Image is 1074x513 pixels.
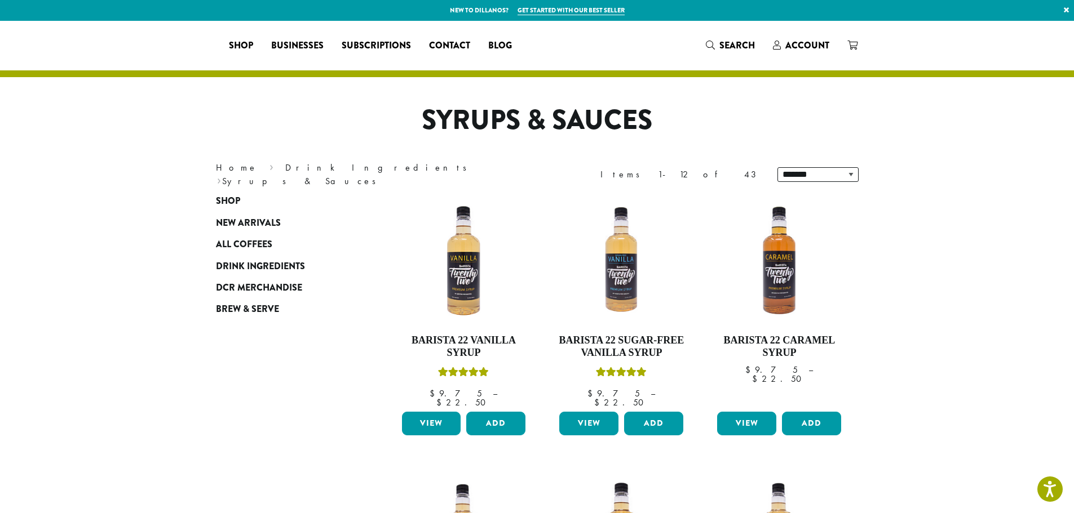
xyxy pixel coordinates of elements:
[436,396,491,408] bdi: 22.50
[216,255,351,276] a: Drink Ingredients
[436,396,446,408] span: $
[216,260,305,274] span: Drink Ingredients
[216,234,351,255] a: All Coffees
[430,387,439,399] span: $
[556,196,686,325] img: SF-VANILLA-300x300.png
[714,196,844,325] img: CARAMEL-1-300x300.png
[466,412,525,435] button: Add
[594,396,649,408] bdi: 22.50
[217,171,221,188] span: ›
[624,412,683,435] button: Add
[745,364,755,376] span: $
[216,190,351,212] a: Shop
[651,387,655,399] span: –
[556,334,686,359] h4: Barista 22 Sugar-Free Vanilla Syrup
[717,412,776,435] a: View
[216,161,520,188] nav: Breadcrumb
[782,412,841,435] button: Add
[752,373,807,385] bdi: 22.50
[402,412,461,435] a: View
[399,196,528,325] img: VANILLA-300x300.png
[719,39,755,52] span: Search
[745,364,798,376] bdi: 9.75
[714,196,844,407] a: Barista 22 Caramel Syrup
[207,104,867,137] h1: Syrups & Sauces
[488,39,512,53] span: Blog
[342,39,411,53] span: Subscriptions
[596,365,647,382] div: Rated 5.00 out of 5
[216,194,240,208] span: Shop
[493,387,497,399] span: –
[559,412,618,435] a: View
[220,37,262,55] a: Shop
[430,387,482,399] bdi: 9.75
[216,298,351,320] a: Brew & Serve
[216,281,302,295] span: DCR Merchandise
[216,277,351,298] a: DCR Merchandise
[285,162,474,173] a: Drink Ingredients
[438,365,489,382] div: Rated 5.00 out of 5
[216,302,279,316] span: Brew & Serve
[429,39,470,53] span: Contact
[697,36,764,55] a: Search
[808,364,813,376] span: –
[271,39,324,53] span: Businesses
[785,39,829,52] span: Account
[216,238,272,252] span: All Coffees
[587,387,640,399] bdi: 9.75
[229,39,253,53] span: Shop
[216,212,351,234] a: New Arrivals
[269,157,273,175] span: ›
[600,168,761,181] div: Items 1-12 of 43
[587,387,597,399] span: $
[714,334,844,359] h4: Barista 22 Caramel Syrup
[556,196,686,407] a: Barista 22 Sugar-Free Vanilla SyrupRated 5.00 out of 5
[518,6,625,15] a: Get started with our best seller
[216,216,281,230] span: New Arrivals
[752,373,762,385] span: $
[399,196,529,407] a: Barista 22 Vanilla SyrupRated 5.00 out of 5
[594,396,604,408] span: $
[216,162,258,173] a: Home
[399,334,529,359] h4: Barista 22 Vanilla Syrup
